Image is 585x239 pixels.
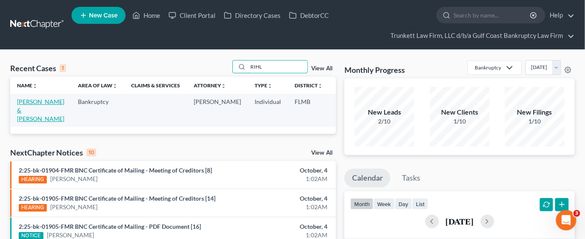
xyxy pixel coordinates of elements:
[248,60,307,73] input: Search by name...
[574,210,580,217] span: 3
[248,94,288,127] td: Individual
[19,195,215,202] a: 2:25-bk-01905-FMR BNC Certificate of Mailing - Meeting of Creditors [14]
[187,94,248,127] td: [PERSON_NAME]
[505,107,565,117] div: New Filings
[318,84,323,89] i: unfold_more
[288,94,330,127] td: FLMB
[221,84,226,89] i: unfold_more
[395,198,412,210] button: day
[311,66,333,72] a: View All
[164,8,220,23] a: Client Portal
[386,28,574,43] a: Trunkett Law Firm, LLC d/b/a Gulf Coast Bankruptcy Law Firm
[230,222,327,231] div: October, 4
[112,84,118,89] i: unfold_more
[17,82,37,89] a: Nameunfold_more
[10,147,96,158] div: NextChapter Notices
[311,150,333,156] a: View All
[50,203,97,211] a: [PERSON_NAME]
[89,12,118,19] span: New Case
[285,8,333,23] a: DebtorCC
[19,167,212,174] a: 2:25-bk-01904-FMR BNC Certificate of Mailing - Meeting of Creditors [8]
[475,64,501,71] div: Bankruptcy
[344,65,405,75] h3: Monthly Progress
[355,107,414,117] div: New Leads
[50,175,97,183] a: [PERSON_NAME]
[230,175,327,183] div: 1:02AM
[267,84,272,89] i: unfold_more
[453,7,531,23] input: Search by name...
[412,198,428,210] button: list
[60,64,66,72] div: 1
[230,194,327,203] div: October, 4
[394,169,428,187] a: Tasks
[446,217,474,226] h2: [DATE]
[10,63,66,73] div: Recent Cases
[546,8,574,23] a: Help
[230,166,327,175] div: October, 4
[194,82,226,89] a: Attorneyunfold_more
[19,204,47,212] div: HEARING
[19,223,201,230] a: 2:25-bk-01905-FMR BNC Certificate of Mailing - PDF Document [16]
[505,117,565,126] div: 1/10
[373,198,395,210] button: week
[78,82,118,89] a: Area of Lawunfold_more
[124,77,187,94] th: Claims & Services
[32,84,37,89] i: unfold_more
[230,203,327,211] div: 1:02AM
[255,82,272,89] a: Typeunfold_more
[430,107,490,117] div: New Clients
[355,117,414,126] div: 2/10
[350,198,373,210] button: month
[71,94,124,127] td: Bankruptcy
[430,117,490,126] div: 1/10
[128,8,164,23] a: Home
[86,149,96,156] div: 10
[295,82,323,89] a: Districtunfold_more
[344,169,390,187] a: Calendar
[330,94,372,127] td: 13
[17,98,64,122] a: [PERSON_NAME] & [PERSON_NAME]
[19,176,47,184] div: HEARING
[556,210,576,230] iframe: Intercom live chat
[220,8,285,23] a: Directory Cases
